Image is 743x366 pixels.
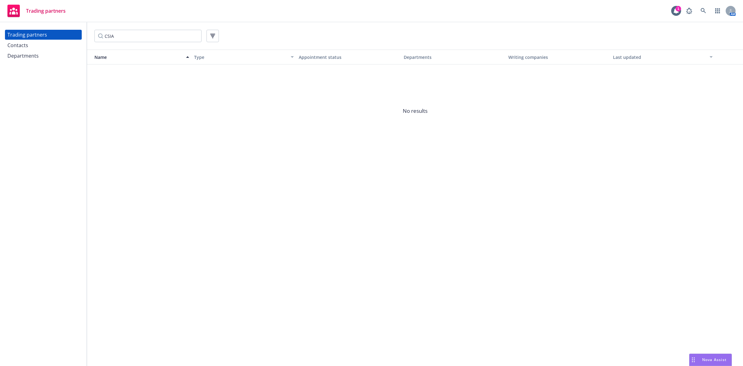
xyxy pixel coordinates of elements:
[194,54,287,60] div: Type
[7,40,28,50] div: Contacts
[711,5,724,17] a: Switch app
[689,354,732,366] button: Nova Assist
[613,54,706,60] div: Last updated
[506,50,610,64] button: Writing companies
[89,54,182,60] div: Name
[683,5,695,17] a: Report a Bug
[5,2,68,20] a: Trading partners
[5,51,82,61] a: Departments
[697,5,710,17] a: Search
[401,50,506,64] button: Departments
[676,6,681,11] div: 1
[610,50,715,64] button: Last updated
[94,30,202,42] input: Filter by keyword...
[87,50,192,64] button: Name
[689,354,697,366] div: Drag to move
[404,54,503,60] div: Departments
[508,54,608,60] div: Writing companies
[7,51,39,61] div: Departments
[26,8,66,13] span: Trading partners
[299,54,398,60] div: Appointment status
[87,64,743,157] span: No results
[702,357,727,362] span: Nova Assist
[7,30,47,40] div: Trading partners
[296,50,401,64] button: Appointment status
[192,50,296,64] button: Type
[5,30,82,40] a: Trading partners
[5,40,82,50] a: Contacts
